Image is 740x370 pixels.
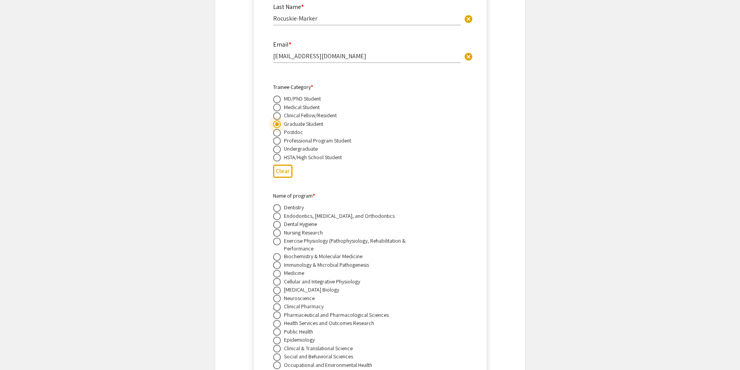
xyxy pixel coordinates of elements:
[461,10,476,26] button: Clear
[284,252,362,260] div: Biochemistry & Molecular Medicine
[284,278,360,285] div: Cellular and Integrative Physiology
[284,311,389,319] div: Pharmaceutical and Pharmacological Sciences
[464,14,473,24] span: cancel
[284,95,321,102] div: MD/PhD Student
[273,14,461,23] input: Type Here
[284,269,304,277] div: Medicine
[284,120,323,128] div: Graduate Student
[284,212,395,220] div: Endodontics, [MEDICAL_DATA], and Orthodontics
[284,261,369,269] div: Immunology & Microbial Pathogenesis
[284,286,339,294] div: [MEDICAL_DATA] Biology
[284,336,315,344] div: Epidemiology
[284,237,420,252] div: Exercise Physiology (Pathophysiology, Rehabilitation & Performance
[6,335,33,364] iframe: Chat
[284,128,303,136] div: Postdoc
[284,353,353,360] div: Social and Behavioral Sciences
[284,302,324,310] div: Clinical Pharmacy
[273,52,461,60] input: Type Here
[284,328,313,335] div: Public Health
[273,40,291,49] mat-label: Email
[284,220,317,228] div: Dental Hygiene
[464,52,473,61] span: cancel
[284,137,351,144] div: Professional Program Student
[284,153,342,161] div: HSTA/High School Student
[284,344,353,352] div: Clinical & Translational Science
[273,165,293,177] button: Clear
[273,3,304,11] mat-label: Last Name
[284,103,320,111] div: Medical Student
[284,361,372,369] div: Occupational and Environmental Health
[284,229,323,236] div: Nursing Research
[284,145,318,153] div: Undergraduate
[273,83,313,90] mat-label: Trainee Category
[461,49,476,64] button: Clear
[284,111,337,119] div: Clinical Fellow/Resident
[284,294,315,302] div: Neuroscience
[284,319,374,327] div: Health Services and Outcomes Research
[273,192,315,199] mat-label: Name of program
[284,203,304,211] div: Dentistry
